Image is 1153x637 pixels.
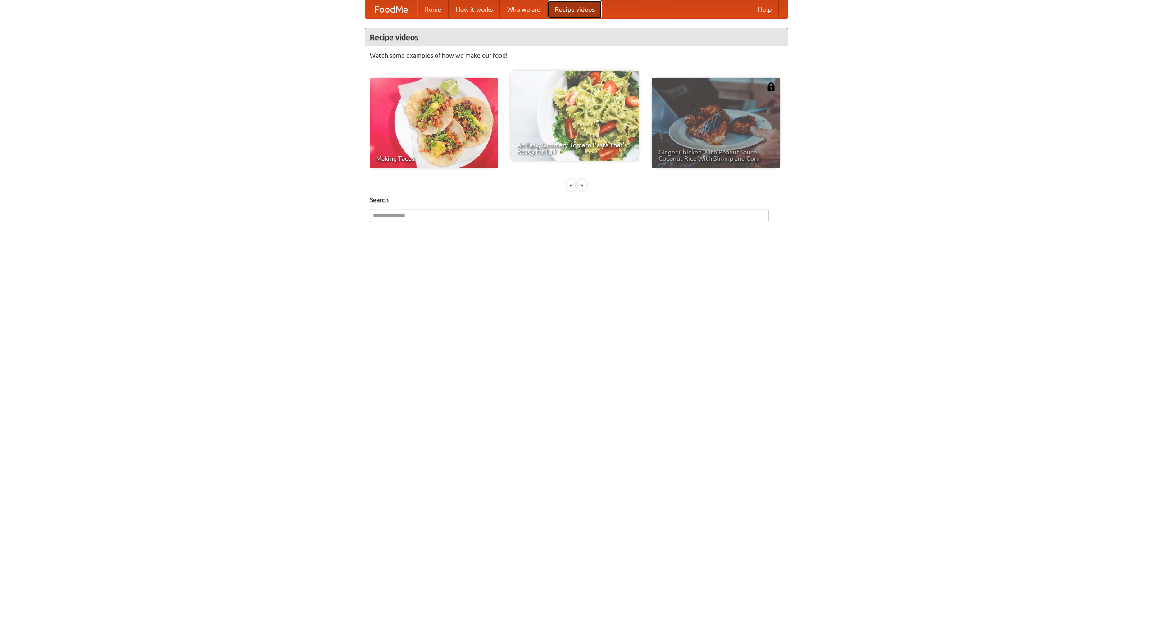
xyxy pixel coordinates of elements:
h5: Search [370,195,783,204]
span: Making Tacos [376,155,491,162]
a: Who we are [500,0,548,18]
h4: Recipe videos [365,28,788,46]
p: Watch some examples of how we make our food! [370,51,783,60]
div: « [567,180,575,191]
span: An Easy, Summery Tomato Pasta That's Ready for Fall [517,142,632,154]
a: FoodMe [365,0,417,18]
a: Home [417,0,449,18]
a: An Easy, Summery Tomato Pasta That's Ready for Fall [511,71,639,161]
a: Recipe videos [548,0,602,18]
div: » [578,180,586,191]
a: Making Tacos [370,78,498,168]
img: 483408.png [767,82,776,91]
a: Help [751,0,779,18]
a: How it works [449,0,500,18]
